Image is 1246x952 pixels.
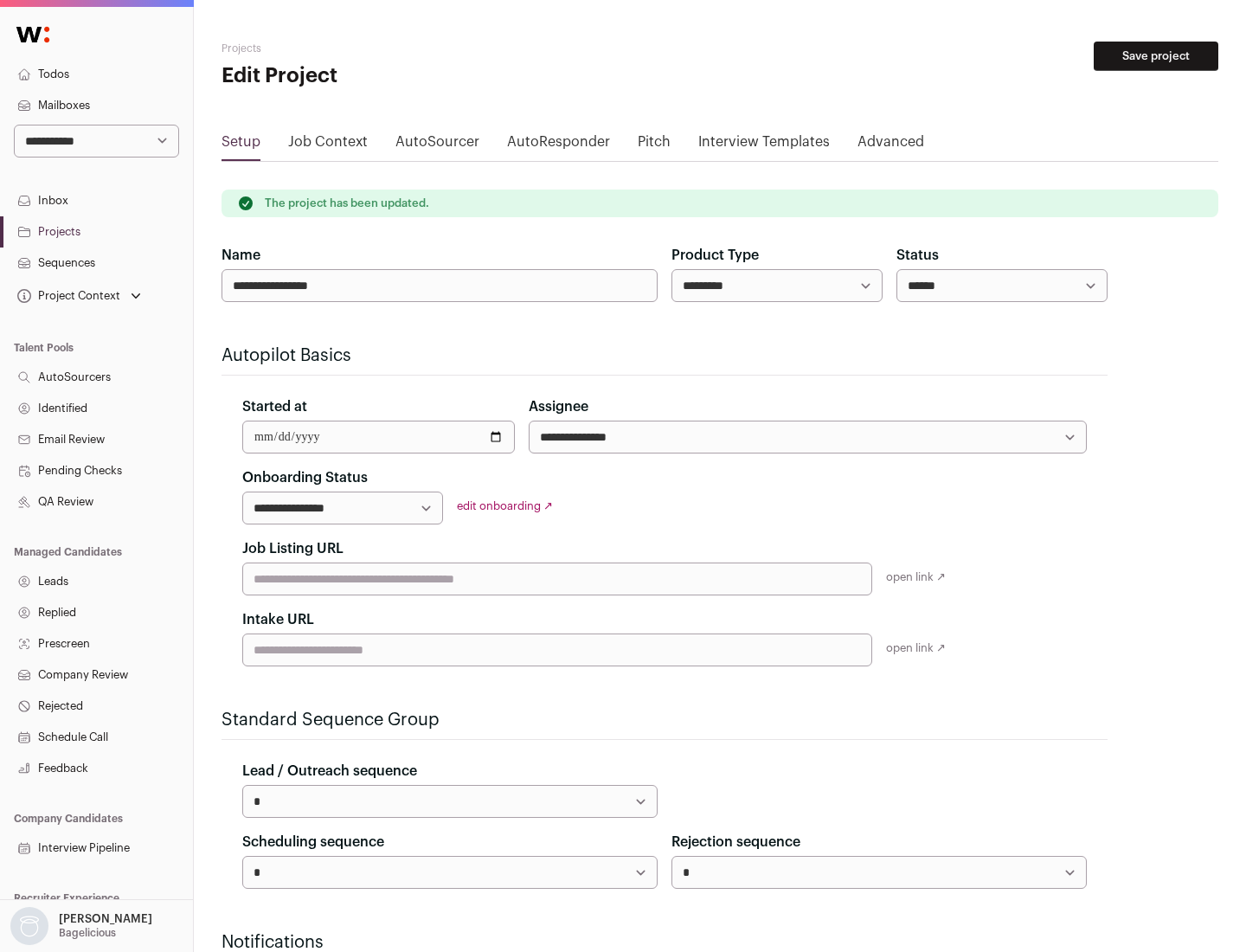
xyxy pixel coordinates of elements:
label: Assignee [529,396,588,417]
label: Intake URL [242,609,314,630]
button: Save project [1094,42,1218,71]
button: Open dropdown [14,284,145,308]
a: Interview Templates [698,132,830,159]
label: Status [896,245,939,266]
label: Rejection sequence [671,832,800,852]
a: AutoSourcer [395,132,479,159]
h1: Edit Project [222,62,554,90]
a: Advanced [857,132,924,159]
a: Job Context [288,132,368,159]
button: Open dropdown [7,907,156,945]
label: Started at [242,396,307,417]
label: Product Type [671,245,759,266]
label: Name [222,245,260,266]
img: nopic.png [10,907,48,945]
h2: Projects [222,42,554,55]
a: Pitch [638,132,671,159]
img: Wellfound [7,17,59,52]
a: edit onboarding ↗ [457,500,553,511]
h2: Autopilot Basics [222,344,1108,368]
p: [PERSON_NAME] [59,912,152,926]
label: Lead / Outreach sequence [242,761,417,782]
label: Job Listing URL [242,538,344,559]
p: Bagelicious [59,926,116,940]
h2: Standard Sequence Group [222,708,1108,732]
p: The project has been updated. [265,196,429,210]
label: Scheduling sequence [242,832,384,852]
a: AutoResponder [507,132,610,159]
label: Onboarding Status [242,467,368,488]
a: Setup [222,132,260,159]
div: Project Context [14,289,120,303]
